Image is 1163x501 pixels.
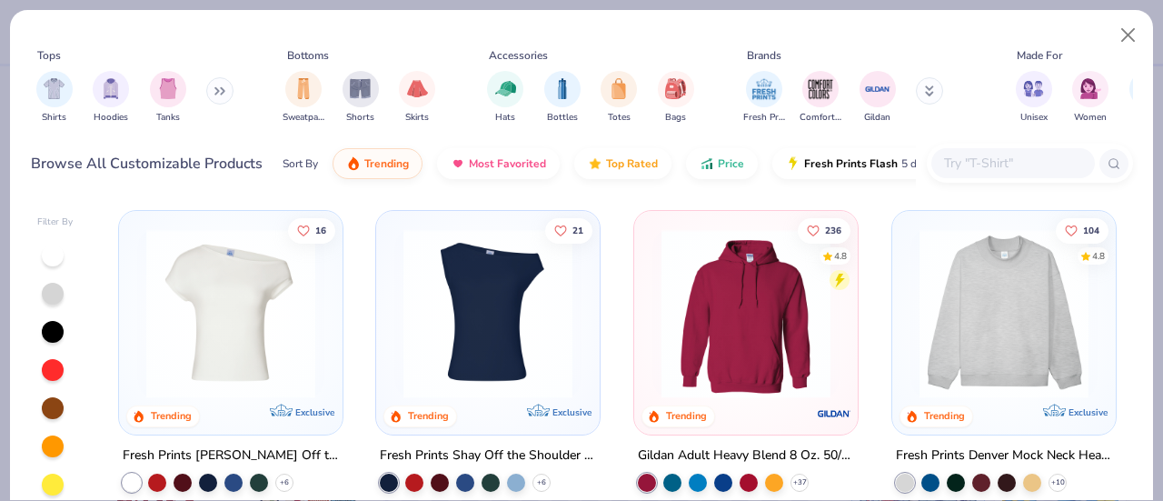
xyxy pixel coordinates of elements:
span: Sweatpants [283,111,324,125]
img: Unisex Image [1023,78,1044,99]
img: 01756b78-01f6-4cc6-8d8a-3c30c1a0c8ac [652,229,840,398]
button: filter button [1072,71,1108,125]
div: filter for Tanks [150,71,186,125]
div: Bottoms [287,47,329,64]
div: filter for Skirts [399,71,435,125]
button: Like [1056,217,1108,243]
img: Shirts Image [44,78,65,99]
div: Accessories [489,47,548,64]
span: + 6 [280,477,289,488]
button: filter button [36,71,73,125]
button: filter button [658,71,694,125]
span: Price [718,156,744,171]
span: + 37 [793,477,807,488]
button: Like [288,217,335,243]
button: Close [1111,18,1146,53]
button: filter button [150,71,186,125]
button: filter button [93,71,129,125]
div: Made For [1017,47,1062,64]
button: Trending [333,148,422,179]
button: Like [798,217,850,243]
div: Gildan Adult Heavy Blend 8 Oz. 50/50 Hooded Sweatshirt [638,445,854,467]
img: Comfort Colors Image [807,75,834,103]
span: Exclusive [552,406,591,418]
img: flash.gif [786,156,800,171]
img: most_fav.gif [451,156,465,171]
img: Sweatpants Image [293,78,313,99]
div: Tops [37,47,61,64]
img: Totes Image [609,78,629,99]
button: filter button [800,71,841,125]
div: filter for Unisex [1016,71,1052,125]
img: 5716b33b-ee27-473a-ad8a-9b8687048459 [394,229,581,398]
button: Top Rated [574,148,671,179]
div: 4.8 [1092,249,1105,263]
span: Fresh Prints [743,111,785,125]
button: filter button [343,71,379,125]
span: Totes [608,111,631,125]
span: + 10 [1050,477,1064,488]
div: Fresh Prints Denver Mock Neck Heavyweight Sweatshirt [896,445,1112,467]
input: Try "T-Shirt" [942,153,1082,174]
img: trending.gif [346,156,361,171]
img: Women Image [1080,78,1101,99]
span: 5 day delivery [901,154,969,175]
div: filter for Shorts [343,71,379,125]
div: Brands [747,47,781,64]
span: 104 [1083,225,1099,235]
span: 236 [825,225,841,235]
button: filter button [1016,71,1052,125]
img: Hoodies Image [101,78,121,99]
div: filter for Shirts [36,71,73,125]
span: Fresh Prints Flash [804,156,898,171]
img: 89f4990a-e188-452c-92a7-dc547f941a57 [323,229,511,398]
button: Most Favorited [437,148,560,179]
button: Fresh Prints Flash5 day delivery [772,148,982,179]
img: Shorts Image [350,78,371,99]
span: 21 [573,225,584,235]
span: Unisex [1020,111,1048,125]
img: Bottles Image [552,78,572,99]
span: Gildan [864,111,890,125]
span: Women [1074,111,1107,125]
img: Skirts Image [407,78,428,99]
div: filter for Fresh Prints [743,71,785,125]
img: a1c94bf0-cbc2-4c5c-96ec-cab3b8502a7f [137,229,324,398]
img: f5d85501-0dbb-4ee4-b115-c08fa3845d83 [910,229,1098,398]
div: filter for Comfort Colors [800,71,841,125]
div: Browse All Customizable Products [31,153,263,175]
div: Sort By [283,155,318,172]
span: Trending [364,156,409,171]
img: Gildan logo [816,396,852,432]
div: filter for Hoodies [93,71,129,125]
div: filter for Gildan [860,71,896,125]
span: Tanks [156,111,180,125]
button: filter button [544,71,581,125]
button: filter button [283,71,324,125]
span: Exclusive [294,406,333,418]
button: Price [686,148,758,179]
div: filter for Bottles [544,71,581,125]
span: Top Rated [606,156,658,171]
img: Gildan Image [864,75,891,103]
div: filter for Totes [601,71,637,125]
button: filter button [860,71,896,125]
img: TopRated.gif [588,156,602,171]
span: Shorts [346,111,374,125]
button: Like [546,217,593,243]
div: Fresh Prints Shay Off the Shoulder Tank [380,445,596,467]
span: Shirts [42,111,66,125]
span: Skirts [405,111,429,125]
div: filter for Women [1072,71,1108,125]
span: + 6 [537,477,546,488]
span: Bags [665,111,686,125]
span: Hoodies [94,111,128,125]
div: Filter By [37,215,74,229]
span: Most Favorited [469,156,546,171]
div: filter for Sweatpants [283,71,324,125]
img: Tanks Image [158,78,178,99]
div: 4.8 [834,249,847,263]
div: filter for Hats [487,71,523,125]
button: filter button [743,71,785,125]
span: Comfort Colors [800,111,841,125]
